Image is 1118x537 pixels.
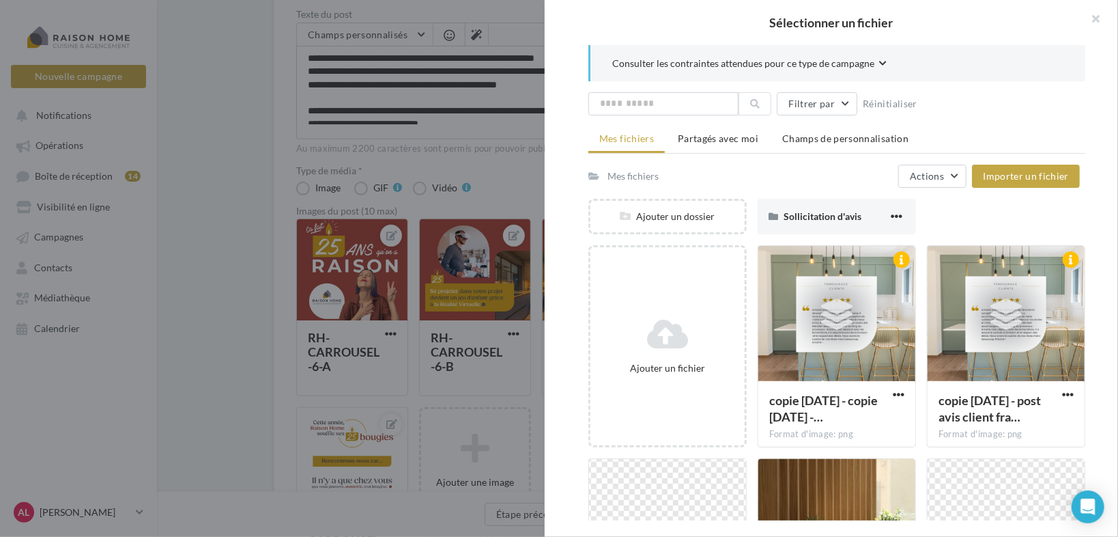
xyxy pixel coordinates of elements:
button: Filtrer par [777,92,857,115]
span: copie 04-07-2025 - post avis client franchisé - Exemple [938,393,1041,424]
span: Mes fichiers [599,133,654,144]
div: Ajouter un fichier [596,361,739,375]
span: Actions [910,170,944,182]
div: Ajouter un dossier [590,210,745,223]
button: Consulter les contraintes attendues pour ce type de campagne [612,56,887,73]
span: Champs de personnalisation [782,133,908,144]
span: Partagés avec moi [678,133,758,144]
button: Réinitialiser [857,96,923,112]
div: Mes fichiers [607,169,659,183]
button: Importer un fichier [972,165,1080,188]
div: Format d'image: png [938,428,1074,441]
span: copie 04-07-2025 - copie 04-07-2025 - post avis client franchisé - Exemple [769,393,878,424]
span: Sollicitation d'avis [784,210,861,222]
h2: Sélectionner un fichier [567,16,1096,29]
button: Actions [898,165,966,188]
div: Format d'image: png [769,428,904,441]
span: Consulter les contraintes attendues pour ce type de campagne [612,57,874,70]
span: Importer un fichier [983,170,1069,182]
div: Open Intercom Messenger [1072,491,1104,523]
